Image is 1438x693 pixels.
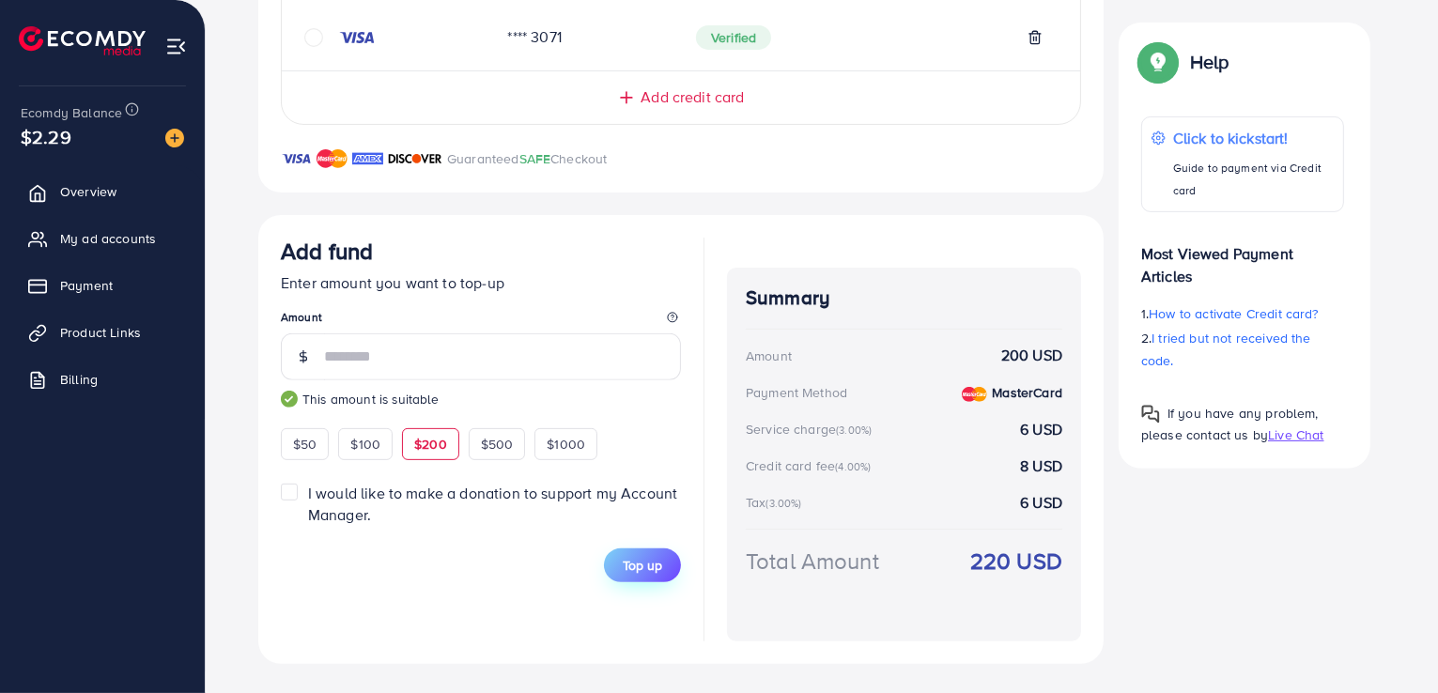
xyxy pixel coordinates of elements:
iframe: Chat [1358,608,1424,679]
h4: Summary [746,286,1062,310]
legend: Amount [281,309,681,332]
span: My ad accounts [60,229,156,248]
small: (4.00%) [835,459,871,474]
span: Top up [623,556,662,575]
small: (3.00%) [836,423,872,438]
span: Billing [60,370,98,389]
span: Add credit card [641,86,744,108]
p: Enter amount you want to top-up [281,271,681,294]
span: Live Chat [1268,425,1323,444]
strong: 6 USD [1020,419,1062,440]
span: Overview [60,182,116,201]
p: Guide to payment via Credit card [1173,157,1334,202]
span: Payment [60,276,113,295]
p: 2. [1141,327,1344,372]
a: Product Links [14,314,191,351]
strong: 8 USD [1020,455,1062,477]
span: $200 [414,435,447,454]
strong: 200 USD [1001,345,1062,366]
svg: circle [304,28,323,47]
span: Product Links [60,323,141,342]
p: Guaranteed Checkout [447,147,608,170]
img: Popup guide [1141,405,1160,423]
div: Credit card fee [746,456,877,475]
img: brand [388,147,442,170]
h3: Add fund [281,238,373,265]
span: $500 [481,435,514,454]
small: (3.00%) [765,496,801,511]
img: brand [281,147,312,170]
span: $50 [293,435,317,454]
span: $2.29 [21,123,71,150]
strong: 220 USD [970,545,1062,577]
img: logo [19,26,146,55]
strong: MasterCard [992,383,1062,402]
img: credit [338,30,376,45]
img: credit [962,387,987,402]
div: Amount [746,346,792,365]
button: Top up [604,548,681,582]
span: Ecomdy Balance [21,103,122,122]
a: Payment [14,267,191,304]
p: 1. [1141,302,1344,325]
span: How to activate Credit card? [1149,304,1318,323]
a: My ad accounts [14,220,191,257]
span: I tried but not received the code. [1141,329,1311,370]
a: Billing [14,361,191,398]
span: If you have any problem, please contact us by [1141,404,1319,444]
div: Payment Method [746,383,847,402]
img: Popup guide [1141,45,1175,79]
img: menu [165,36,187,57]
div: Tax [746,493,808,512]
p: Help [1190,51,1229,73]
img: brand [317,147,348,170]
img: image [165,129,184,147]
p: Most Viewed Payment Articles [1141,227,1344,287]
img: brand [352,147,383,170]
span: Verified [696,25,771,50]
span: I would like to make a donation to support my Account Manager. [308,483,677,525]
span: $1000 [547,435,585,454]
span: SAFE [519,149,551,168]
strong: 6 USD [1020,492,1062,514]
p: Click to kickstart! [1173,127,1334,149]
div: Service charge [746,420,877,439]
img: guide [281,391,298,408]
span: $100 [350,435,380,454]
a: Overview [14,173,191,210]
small: This amount is suitable [281,390,681,408]
div: Total Amount [746,545,879,577]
